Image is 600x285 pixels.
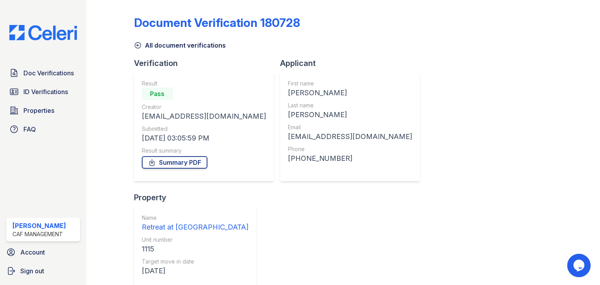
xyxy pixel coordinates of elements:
div: Result [142,80,266,87]
div: Result summary [142,147,266,155]
div: [DATE] 03:05:59 PM [142,133,266,144]
div: Verification [134,58,280,69]
div: Creator [142,103,266,111]
div: Property [134,192,262,203]
div: Phone [288,145,412,153]
iframe: chat widget [567,254,592,277]
div: Document Verification 180728 [134,16,300,30]
div: CAF Management [12,230,66,238]
div: Name [142,214,248,222]
div: [PERSON_NAME] [288,109,412,120]
a: Name Retreat at [GEOGRAPHIC_DATA] [142,214,248,233]
div: [DATE] [142,265,248,276]
div: [PERSON_NAME] [12,221,66,230]
a: All document verifications [134,41,226,50]
span: Account [20,248,45,257]
a: FAQ [6,121,80,137]
a: Summary PDF [142,156,207,169]
div: 1115 [142,244,248,255]
div: Submitted [142,125,266,133]
span: ID Verifications [23,87,68,96]
div: Target move in date [142,258,248,265]
div: Pass [142,87,173,100]
div: Applicant [280,58,426,69]
a: Doc Verifications [6,65,80,81]
div: First name [288,80,412,87]
a: Account [3,244,83,260]
span: Sign out [20,266,44,276]
a: Properties [6,103,80,118]
span: Properties [23,106,54,115]
div: Retreat at [GEOGRAPHIC_DATA] [142,222,248,233]
a: Sign out [3,263,83,279]
div: Email [288,123,412,131]
div: [EMAIL_ADDRESS][DOMAIN_NAME] [142,111,266,122]
div: [PHONE_NUMBER] [288,153,412,164]
div: [EMAIL_ADDRESS][DOMAIN_NAME] [288,131,412,142]
div: Last name [288,102,412,109]
span: FAQ [23,125,36,134]
div: [PERSON_NAME] [288,87,412,98]
span: Doc Verifications [23,68,74,78]
img: CE_Logo_Blue-a8612792a0a2168367f1c8372b55b34899dd931a85d93a1a3d3e32e68fde9ad4.png [3,25,83,40]
div: Unit number [142,236,248,244]
a: ID Verifications [6,84,80,100]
